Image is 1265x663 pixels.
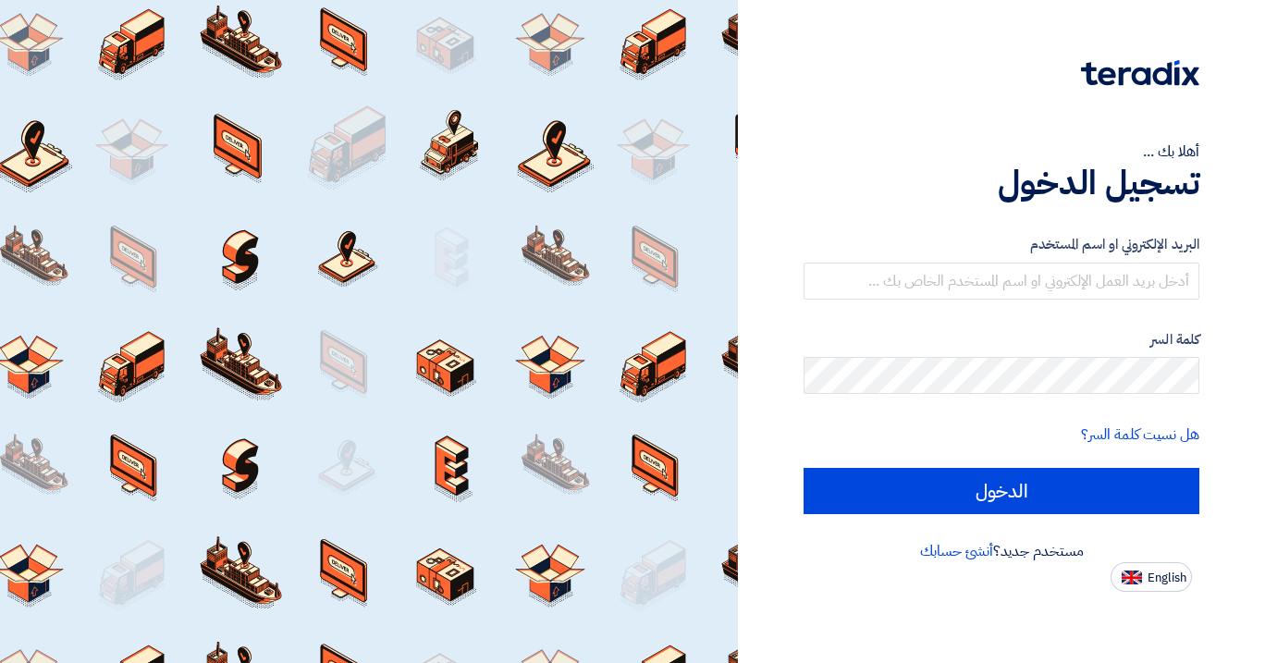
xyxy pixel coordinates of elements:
[1081,424,1199,446] a: هل نسيت كلمة السر؟
[1081,60,1199,86] img: Teradix logo
[1111,562,1192,592] button: English
[804,141,1199,163] div: أهلا بك ...
[920,540,993,562] a: أنشئ حسابك
[804,329,1199,350] label: كلمة السر
[804,263,1199,300] input: أدخل بريد العمل الإلكتروني او اسم المستخدم الخاص بك ...
[1122,571,1142,584] img: en-US.png
[804,468,1199,514] input: الدخول
[1148,571,1186,584] span: English
[804,163,1199,203] h1: تسجيل الدخول
[804,234,1199,255] label: البريد الإلكتروني او اسم المستخدم
[804,540,1199,562] div: مستخدم جديد؟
